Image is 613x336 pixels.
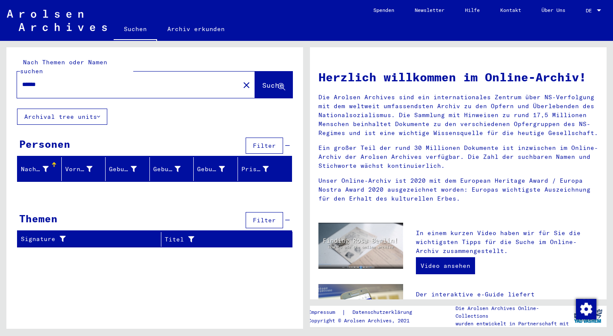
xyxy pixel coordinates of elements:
[241,162,282,176] div: Prisoner #
[318,176,598,203] p: Unser Online-Archiv ist 2020 mit dem European Heritage Award / Europa Nostra Award 2020 ausgezeic...
[253,216,276,224] span: Filter
[308,308,342,317] a: Impressum
[65,165,93,174] div: Vorname
[19,211,57,226] div: Themen
[238,157,292,181] mat-header-cell: Prisoner #
[157,19,235,39] a: Archiv erkunden
[455,320,570,327] p: wurden entwickelt in Partnerschaft mit
[17,109,107,125] button: Archival tree units
[21,162,61,176] div: Nachname
[576,299,596,319] div: Zustimmung ändern
[114,19,157,41] a: Suchen
[106,157,150,181] mat-header-cell: Geburtsname
[241,165,269,174] div: Prisoner #
[165,235,271,244] div: Titel
[150,157,194,181] mat-header-cell: Geburt‏
[318,68,598,86] h1: Herzlich willkommen im Online-Archiv!
[318,223,403,269] img: video.jpg
[246,212,283,228] button: Filter
[241,80,252,90] mat-icon: close
[109,162,149,176] div: Geburtsname
[308,317,422,325] p: Copyright © Arolsen Archives, 2021
[416,257,475,274] a: Video ansehen
[455,304,570,320] p: Die Arolsen Archives Online-Collections
[238,76,255,93] button: Clear
[19,136,70,152] div: Personen
[17,157,62,181] mat-header-cell: Nachname
[21,235,150,244] div: Signature
[346,308,422,317] a: Datenschutzerklärung
[165,233,282,246] div: Titel
[572,305,604,327] img: yv_logo.png
[262,81,284,89] span: Suche
[255,72,292,98] button: Suche
[308,308,422,317] div: |
[318,93,598,138] p: Die Arolsen Archives sind ein internationales Zentrum über NS-Verfolgung mit dem weltweit umfasse...
[194,157,238,181] mat-header-cell: Geburtsdatum
[109,165,137,174] div: Geburtsname
[416,229,598,256] p: In einem kurzen Video haben wir für Sie die wichtigsten Tipps für die Suche im Online-Archiv zusa...
[62,157,106,181] mat-header-cell: Vorname
[21,233,161,246] div: Signature
[153,162,194,176] div: Geburt‏
[253,142,276,149] span: Filter
[197,165,225,174] div: Geburtsdatum
[20,58,107,75] mat-label: Nach Themen oder Namen suchen
[576,299,596,319] img: Zustimmung ändern
[246,138,283,154] button: Filter
[7,10,107,31] img: Arolsen_neg.svg
[586,8,595,14] span: DE
[21,165,49,174] div: Nachname
[318,144,598,170] p: Ein großer Teil der rund 30 Millionen Dokumente ist inzwischen im Online-Archiv der Arolsen Archi...
[153,165,181,174] div: Geburt‏
[65,162,106,176] div: Vorname
[197,162,238,176] div: Geburtsdatum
